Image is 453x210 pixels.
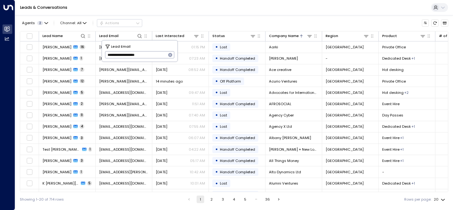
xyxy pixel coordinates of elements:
div: • [215,54,218,62]
span: Toggle select row [26,44,33,50]
div: • [215,111,218,119]
span: Amanda Lam [42,45,71,50]
span: All Things Money [269,158,299,163]
div: Company Name [269,33,312,39]
span: London [326,170,364,175]
span: Megan Kenny [42,135,71,140]
p: 09:47 AM [189,90,205,95]
span: Toggle select row [26,191,33,198]
span: Handoff Completed [220,135,255,140]
div: Company Name [269,33,299,39]
div: Private Office [411,56,415,61]
button: Go to page 2 [208,196,215,203]
td: - [322,53,379,64]
span: Toggle select row [26,180,33,186]
div: Private Office [411,181,415,186]
span: Handoff Completed [220,158,255,163]
span: abi@abihopkins.co.uk [99,56,148,61]
button: Customize [422,19,429,27]
span: Toggle select row [26,78,33,84]
button: Channel:All [58,19,89,26]
span: 7 [80,67,84,72]
span: London [326,113,364,118]
nav: pagination navigation [185,196,283,203]
span: Dedicated Desk [382,56,411,61]
span: ola@allthingsmoney.com [99,158,148,163]
div: Meeting Rooms [400,147,404,152]
p: 01:15 PM [191,45,205,50]
span: Toggle select row [26,123,33,130]
div: • [215,134,218,142]
span: London [326,101,364,106]
span: Aug 15, 2025 [156,147,167,152]
span: Olamide Majekodunmi [42,158,71,163]
span: Aarki [269,45,278,50]
div: Region [326,33,338,39]
p: 04:22 AM [189,147,205,152]
div: Actions [99,21,119,25]
span: Agents [22,21,35,25]
span: Dina Itani [42,67,71,72]
span: Day Passes [382,113,403,118]
div: • [215,77,218,85]
span: alam@aarki.com [99,45,148,50]
span: London [326,181,364,186]
span: 5 [87,181,92,186]
span: Tahir Rauf [42,90,71,95]
span: Lead Email [111,44,131,49]
span: jaume.ayats@acurio.vc [99,79,148,84]
span: Abi Hopkins [42,56,71,61]
span: Aug 11, 2025 [156,113,167,118]
span: Private Office [382,45,406,50]
span: 1 [88,147,92,152]
div: Last Interacted [156,33,199,39]
p: 10:42 AM [190,170,205,175]
button: Go to page 36 [264,196,271,203]
span: London [326,79,364,84]
span: Hot desking [382,67,404,72]
span: Lost [220,113,227,118]
span: Lost [220,124,227,129]
span: Handoff Completed [220,67,255,72]
div: Lead Name [42,33,63,39]
span: London [326,158,364,163]
span: Toggle select row [26,67,33,73]
span: Lost [220,90,227,95]
span: 11 [80,113,84,117]
div: 20 [434,196,446,203]
span: Alice + New Location (Events) [269,147,318,152]
p: 11:51 AM [192,101,205,106]
span: mkenny@albanybeck.com [99,135,148,140]
span: Sep 29, 2025 [156,124,167,129]
span: London [326,90,364,95]
span: Aug 28, 2025 [156,135,167,140]
div: Product [382,33,426,39]
span: David Chipfupa [42,101,71,106]
div: • [215,100,218,108]
div: Private Office [411,124,415,129]
button: Go to page 4 [230,196,238,203]
span: will.muncey@freeofficefinder.com [99,170,148,175]
span: Advocates for International Development [269,90,318,95]
button: Go to page 5 [241,196,249,203]
div: Status [212,33,256,39]
div: Product [382,33,397,39]
span: 5 [80,90,84,95]
span: Private Office [382,79,406,84]
span: All [77,21,81,25]
span: London [326,45,364,50]
button: page 1 [197,196,204,203]
div: • [215,191,218,199]
span: Dedicated Desk [382,124,411,129]
div: Lead Email [99,33,119,39]
span: Dedicated Desk [382,181,411,186]
button: Archived Leads [441,19,448,27]
span: Alto Dynamics Ltd [269,170,301,175]
span: Event Hire [382,135,400,140]
div: • [215,168,218,176]
span: Lost [220,45,227,50]
span: Aug 26, 2025 [156,181,167,186]
span: Albany Beck [269,135,311,140]
span: tahir.rauf@a4id.org [99,90,148,95]
button: Go to next page [275,196,282,203]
